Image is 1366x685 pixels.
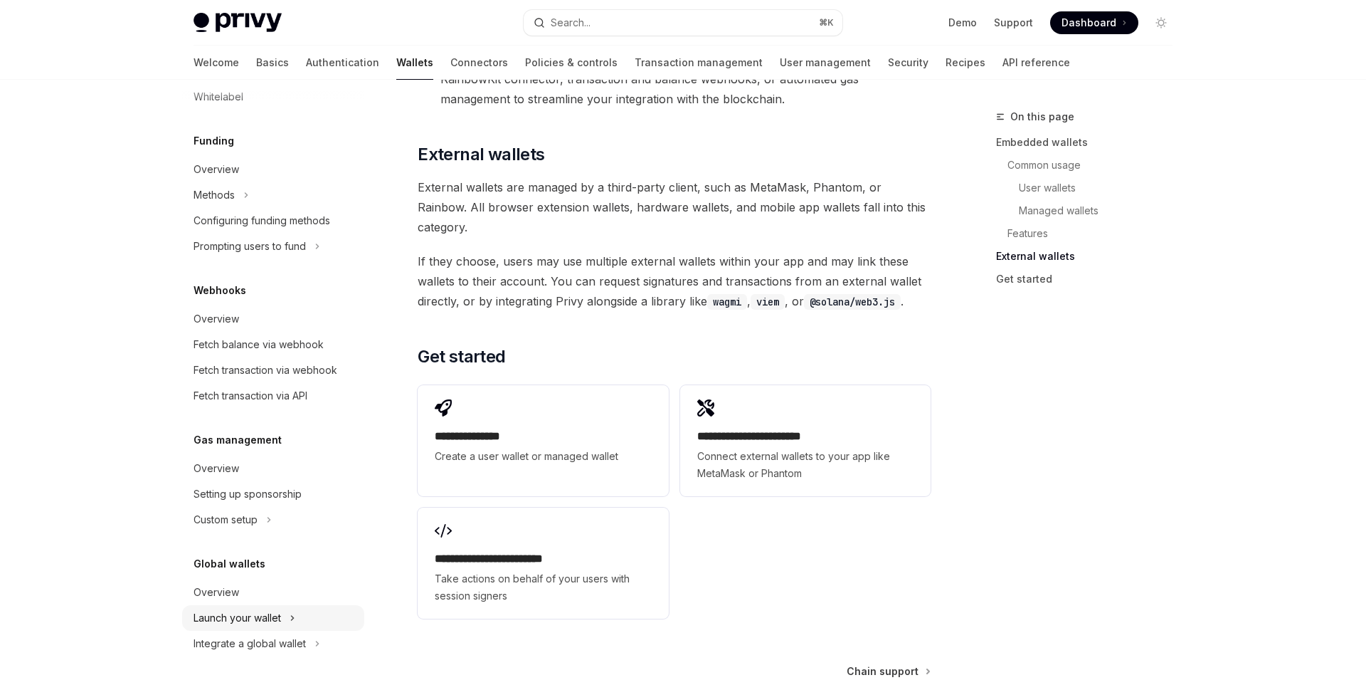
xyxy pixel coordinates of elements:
[182,234,364,259] button: Toggle Prompting users to fund section
[194,486,302,503] div: Setting up sponsorship
[551,14,591,31] div: Search...
[182,182,364,208] button: Toggle Methods section
[182,157,364,182] a: Overview
[194,310,239,328] div: Overview
[194,238,306,255] div: Prompting users to fund
[194,387,307,404] div: Fetch transaction via API
[194,460,239,477] div: Overview
[994,16,1033,30] a: Support
[996,199,1184,222] a: Managed wallets
[182,357,364,383] a: Fetch transaction via webhook
[396,46,433,80] a: Wallets
[182,383,364,409] a: Fetch transaction via API
[946,46,985,80] a: Recipes
[182,456,364,481] a: Overview
[194,282,246,299] h5: Webhooks
[194,13,282,33] img: light logo
[996,268,1184,291] a: Get started
[182,631,364,657] button: Toggle Integrate a global wallet section
[194,46,239,80] a: Welcome
[996,177,1184,199] a: User wallets
[751,294,785,310] code: viem
[524,10,842,36] button: Open search
[996,222,1184,245] a: Features
[182,208,364,234] a: Configuring funding methods
[780,46,871,80] a: User management
[194,187,235,204] div: Methods
[948,16,977,30] a: Demo
[194,584,239,601] div: Overview
[182,507,364,533] button: Toggle Custom setup section
[194,132,234,150] h5: Funding
[418,177,931,237] span: External wallets are managed by a third-party client, such as MetaMask, Phantom, or Rainbow. All ...
[418,345,505,368] span: Get started
[418,251,931,311] span: If they choose, users may use multiple external wallets within your app and may link these wallet...
[182,332,364,357] a: Fetch balance via webhook
[418,143,544,166] span: External wallets
[194,161,239,178] div: Overview
[256,46,289,80] a: Basics
[194,635,306,652] div: Integrate a global wallet
[819,17,834,28] span: ⌘ K
[1010,108,1074,125] span: On this page
[182,306,364,332] a: Overview
[194,432,282,449] h5: Gas management
[194,336,324,353] div: Fetch balance via webhook
[194,362,337,379] div: Fetch transaction via webhook
[804,294,901,310] code: @solana/web3.js
[707,294,747,310] code: wagmi
[194,610,281,627] div: Launch your wallet
[525,46,618,80] a: Policies & controls
[306,46,379,80] a: Authentication
[182,481,364,507] a: Setting up sponsorship
[996,154,1184,177] a: Common usage
[1061,16,1116,30] span: Dashboard
[697,448,914,482] span: Connect external wallets to your app like MetaMask or Phantom
[1050,11,1138,34] a: Dashboard
[996,245,1184,268] a: External wallets
[194,511,258,528] div: Custom setup
[996,131,1184,154] a: Embedded wallets
[435,570,651,605] span: Take actions on behalf of your users with session signers
[635,46,763,80] a: Transaction management
[194,555,265,572] h5: Global wallets
[194,212,330,229] div: Configuring funding methods
[182,580,364,605] a: Overview
[435,448,651,465] span: Create a user wallet or managed wallet
[1150,11,1172,34] button: Toggle dark mode
[450,46,508,80] a: Connectors
[888,46,928,80] a: Security
[1002,46,1070,80] a: API reference
[182,605,364,631] button: Toggle Launch your wallet section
